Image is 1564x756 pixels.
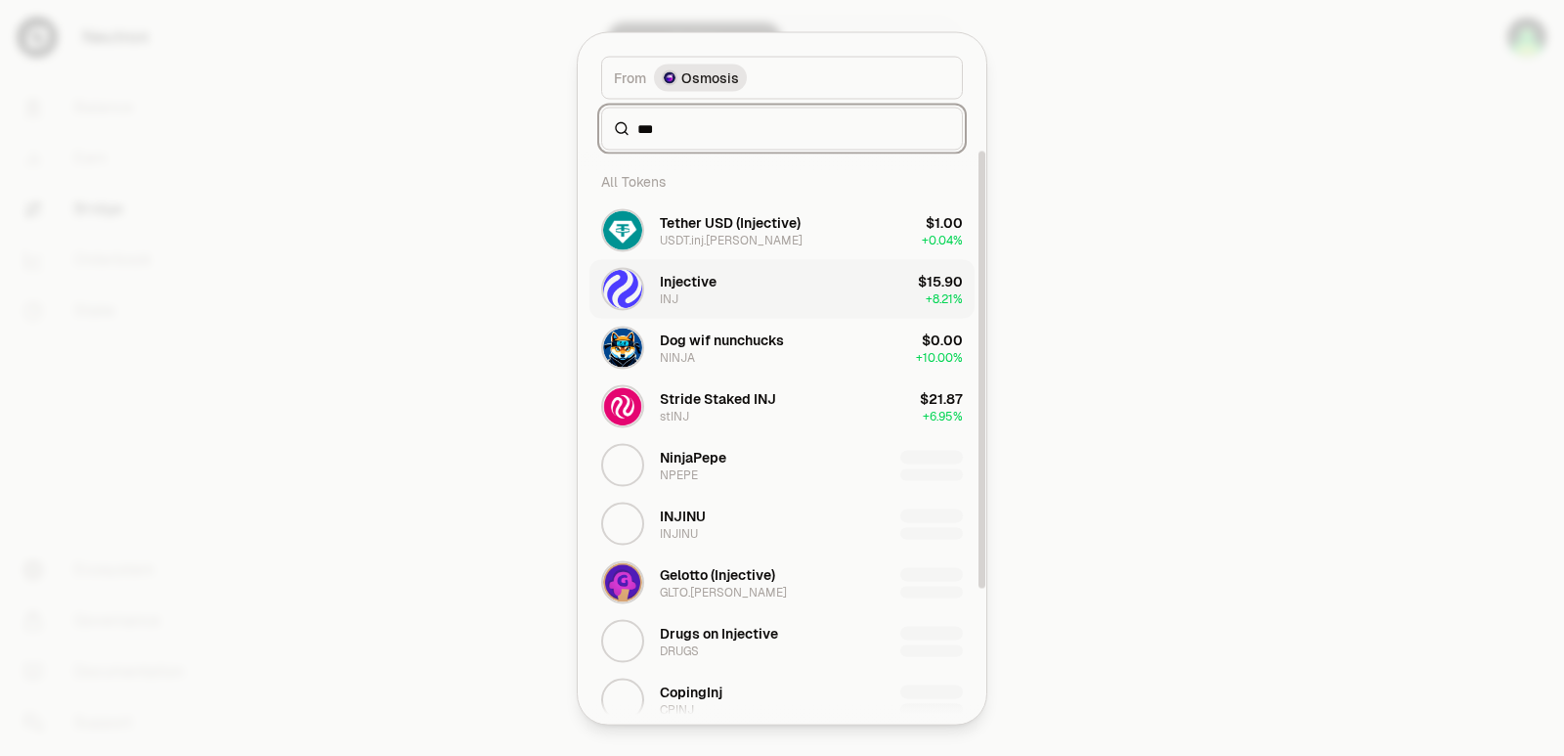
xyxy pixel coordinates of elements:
div: stINJ [660,408,689,423]
div: $15.90 [918,271,963,290]
div: CopingInj [660,682,722,701]
img: USDT.inj.peggy Logo [603,210,642,249]
button: stINJ LogoStride Staked INJstINJ$21.87+6.95% [589,377,975,435]
button: USDT.inj.peggy LogoTether USD (Injective)USDT.inj.[PERSON_NAME]$1.00+0.04% [589,200,975,259]
span: + 6.95% [923,408,963,423]
div: INJINU [660,525,698,541]
button: NPEPE LogoNinjaPepeNPEPE [589,435,975,494]
div: $0.00 [922,330,963,349]
div: CPINJ [660,701,694,717]
div: Drugs on Injective [660,623,778,643]
div: $21.87 [920,388,963,408]
div: $1.00 [926,212,963,232]
span: + 10.00% [916,349,963,365]
div: Injective [660,271,717,290]
div: NINJA [660,349,695,365]
img: Osmosis Logo [662,69,677,85]
button: GLTO.peggy LogoGelotto (Injective)GLTO.[PERSON_NAME] [589,553,975,611]
img: stINJ Logo [603,386,642,425]
div: INJINU [660,506,706,525]
button: INJINU LogoINJINUINJINU [589,494,975,553]
div: NinjaPepe [660,447,726,467]
button: CPINJ LogoCopingInjCPINJ [589,670,975,729]
div: USDT.inj.[PERSON_NAME] [660,232,803,247]
div: NPEPE [660,467,698,482]
span: From [614,67,646,87]
span: + 0.04% [922,232,963,247]
div: Tether USD (Injective) [660,212,801,232]
button: DRUGS LogoDrugs on InjectiveDRUGS [589,611,975,670]
div: GLTO.[PERSON_NAME] [660,584,787,600]
div: Dog wif nunchucks [660,330,784,349]
div: All Tokens [589,161,975,200]
img: INJ Logo [603,269,642,308]
div: Stride Staked INJ [660,388,776,408]
div: Gelotto (Injective) [660,564,775,584]
img: GLTO.peggy Logo [603,562,642,601]
div: DRUGS [660,643,699,658]
span: + 8.21% [926,290,963,306]
button: FromOsmosis LogoOsmosis [601,56,963,99]
button: INJ LogoInjectiveINJ$15.90+8.21% [589,259,975,318]
div: INJ [660,290,678,306]
button: NINJA LogoDog wif nunchucksNINJA$0.00+10.00% [589,318,975,377]
img: NINJA Logo [603,328,642,367]
span: Osmosis [681,67,739,87]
